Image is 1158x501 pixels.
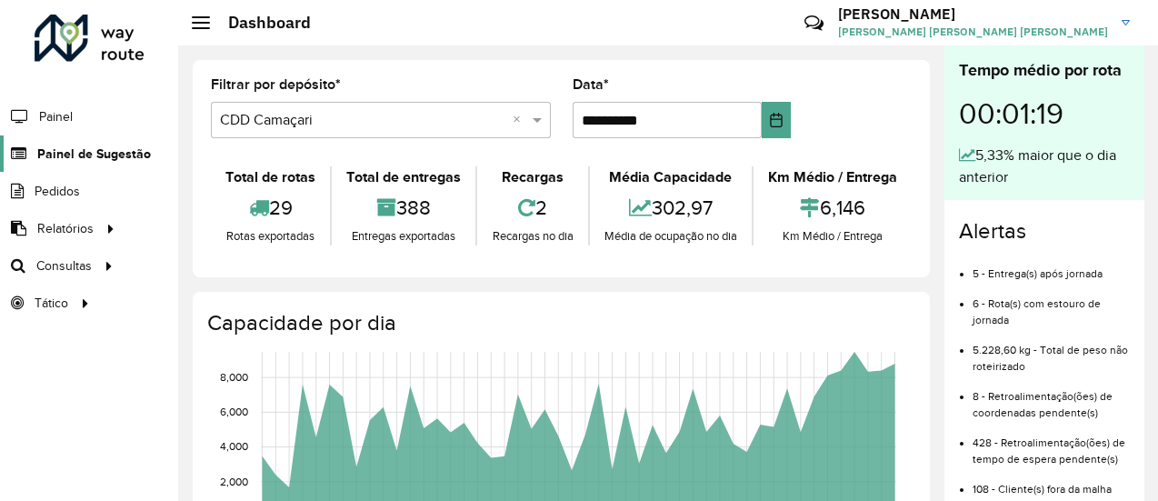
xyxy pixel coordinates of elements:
[973,375,1130,421] li: 8 - Retroalimentação(ões) de coordenadas pendente(s)
[39,107,73,126] span: Painel
[35,294,68,313] span: Tático
[215,227,325,245] div: Rotas exportadas
[959,218,1130,245] h4: Alertas
[207,310,912,336] h4: Capacidade por dia
[959,83,1130,145] div: 00:01:19
[594,166,747,188] div: Média Capacidade
[336,227,471,245] div: Entregas exportadas
[482,188,583,227] div: 2
[220,371,248,383] text: 8,000
[220,476,248,487] text: 2,000
[37,145,151,164] span: Painel de Sugestão
[336,188,471,227] div: 388
[973,282,1130,328] li: 6 - Rota(s) com estouro de jornada
[482,166,583,188] div: Recargas
[220,406,248,417] text: 6,000
[838,5,1108,23] h3: [PERSON_NAME]
[215,188,325,227] div: 29
[513,109,528,131] span: Clear all
[762,102,791,138] button: Choose Date
[758,227,907,245] div: Km Médio / Entrega
[758,166,907,188] div: Km Médio / Entrega
[35,182,80,201] span: Pedidos
[573,74,609,95] label: Data
[37,219,94,238] span: Relatórios
[220,441,248,453] text: 4,000
[959,145,1130,188] div: 5,33% maior que o dia anterior
[973,421,1130,467] li: 428 - Retroalimentação(ões) de tempo de espera pendente(s)
[336,166,471,188] div: Total de entregas
[594,188,747,227] div: 302,97
[973,328,1130,375] li: 5.228,60 kg - Total de peso não roteirizado
[973,252,1130,282] li: 5 - Entrega(s) após jornada
[794,4,834,43] a: Contato Rápido
[959,58,1130,83] div: Tempo médio por rota
[211,74,341,95] label: Filtrar por depósito
[36,256,92,276] span: Consultas
[482,227,583,245] div: Recargas no dia
[594,227,747,245] div: Média de ocupação no dia
[210,13,311,33] h2: Dashboard
[215,166,325,188] div: Total de rotas
[758,188,907,227] div: 6,146
[838,24,1108,40] span: [PERSON_NAME] [PERSON_NAME] [PERSON_NAME]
